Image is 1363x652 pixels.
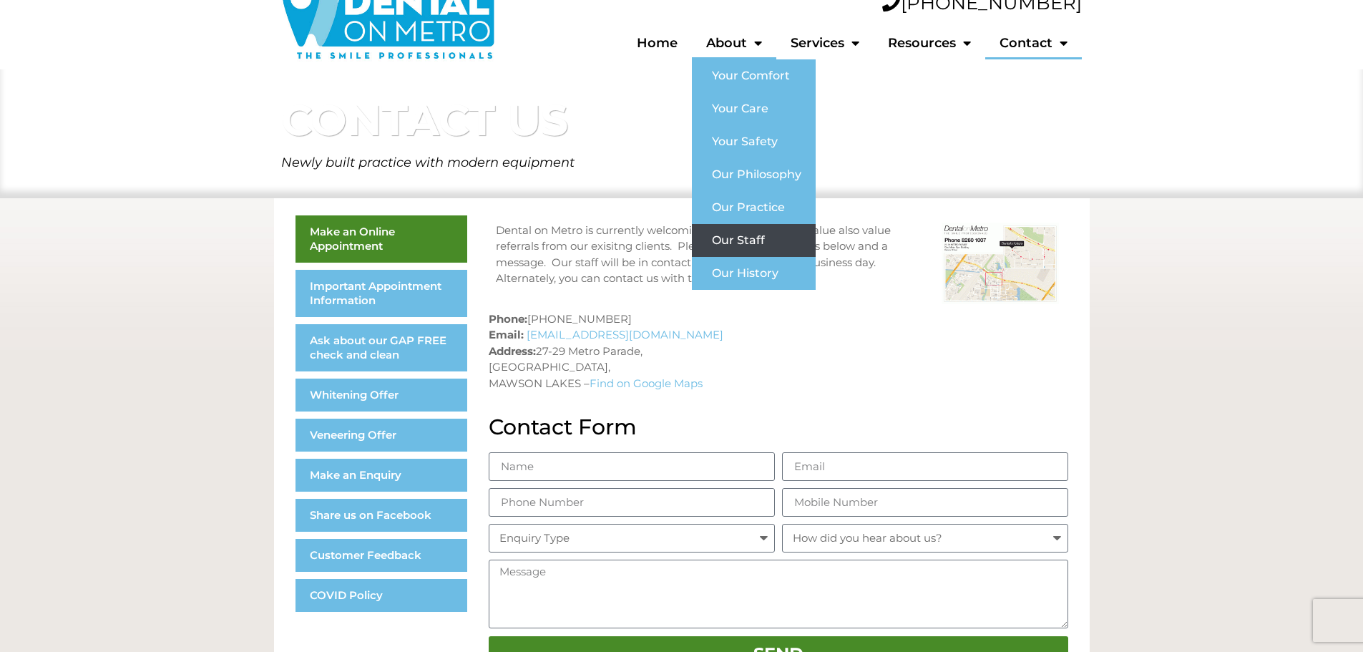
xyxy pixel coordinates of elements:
p: [PHONE_NUMBER] 27-29 Metro Parade, [GEOGRAPHIC_DATA], MAWSON LAKES – [489,311,1068,392]
input: Name [489,452,775,481]
a: Resources [874,26,985,59]
strong: Email: [489,328,524,341]
nav: Menu [295,215,467,612]
a: Find on Google Maps [590,376,703,390]
a: Our Practice [692,191,816,224]
strong: Phone: [489,312,527,326]
a: Our Philosophy [692,158,816,191]
h2: Contact Form [489,417,1068,438]
h1: CONTACT US [281,99,1083,142]
nav: Menu [509,26,1083,59]
a: Our History [692,257,816,290]
div: Dental on Metro is currently welcoming new patients. We value also value referrals from our exisi... [496,223,927,287]
a: Home [622,26,692,59]
a: Customer Feedback [295,539,467,572]
a: About [692,26,776,59]
a: Your Care [692,92,816,125]
h5: Newly built practice with modern equipment [281,156,1083,169]
a: Your Safety [692,125,816,158]
input: Mobile Number [782,488,1068,517]
a: Share us on Facebook [295,499,467,532]
a: [EMAIL_ADDRESS][DOMAIN_NAME] [527,328,723,341]
a: Services [776,26,874,59]
a: Veneering Offer [295,419,467,452]
a: Make an Enquiry [295,459,467,492]
a: Contact [985,26,1082,59]
a: Our Staff [692,224,816,257]
ul: About [692,59,816,290]
a: Make an Online Appointment [295,215,467,263]
a: Ask about our GAP FREE check and clean [295,324,467,371]
strong: Address: [489,344,536,358]
a: Whitening Offer [295,379,467,412]
a: Important Appointment Information [295,270,467,317]
a: COVID Policy [295,579,467,612]
input: Phone Number [489,488,775,517]
input: Email [782,452,1068,481]
a: Your Comfort [692,59,816,92]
